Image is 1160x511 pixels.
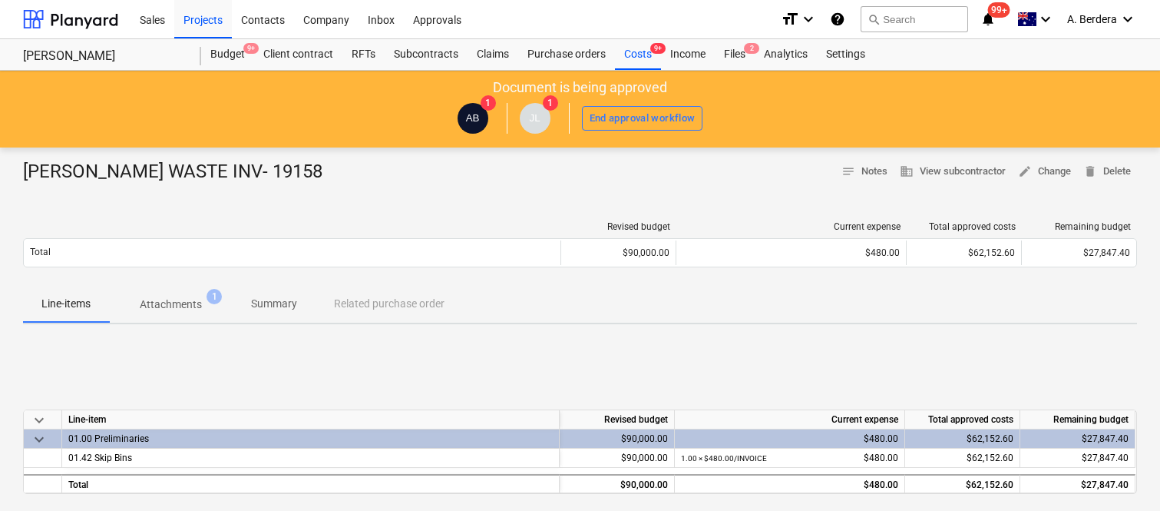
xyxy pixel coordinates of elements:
div: Remaining budget [1028,221,1131,232]
span: keyboard_arrow_down [30,430,48,449]
i: Knowledge base [830,10,845,28]
a: Subcontracts [385,39,468,70]
span: $27,847.40 [1083,247,1130,258]
span: AB [466,112,480,124]
div: $62,152.60 [905,474,1020,493]
div: Remaining budget [1020,410,1135,430]
div: Files [715,39,755,70]
div: Current expense [682,221,901,232]
i: keyboard_arrow_down [1119,10,1137,28]
div: 01.00 Preliminaries [68,430,553,448]
div: $27,847.40 [1020,430,1135,449]
span: A. Berdera [1067,13,1117,25]
div: $27,847.40 [1020,474,1135,493]
span: View subcontractor [900,163,1006,181]
span: search [868,13,880,25]
span: 01.42 Skip Bins [68,453,132,463]
i: keyboard_arrow_down [799,10,818,28]
a: RFTs [342,39,385,70]
a: Client contract [254,39,342,70]
button: Search [861,6,968,32]
div: Alberto Berdera [458,103,488,134]
div: $90,000.00 [560,430,675,449]
div: $480.00 [681,449,898,468]
div: Total approved costs [905,410,1020,430]
i: format_size [781,10,799,28]
a: Purchase orders [518,39,615,70]
span: $27,847.40 [1082,453,1129,463]
span: 99+ [988,2,1010,18]
div: Line-item [62,410,560,430]
div: Costs [615,39,661,70]
div: $62,152.60 [905,430,1020,449]
a: Analytics [755,39,817,70]
span: 9+ [243,43,259,54]
a: Income [661,39,715,70]
i: keyboard_arrow_down [1036,10,1055,28]
span: edit [1018,164,1032,178]
span: notes [841,164,855,178]
a: Claims [468,39,518,70]
span: business [900,164,914,178]
small: 1.00 × $480.00 / INVOICE [681,454,767,463]
div: Total approved costs [913,221,1016,232]
div: [PERSON_NAME] WASTE INV- 19158 [23,160,335,184]
div: Revised budget [567,221,670,232]
div: $480.00 [682,247,900,258]
div: [PERSON_NAME] [23,48,183,65]
div: $90,000.00 [560,449,675,468]
div: $90,000.00 [560,241,676,265]
span: 9+ [650,43,666,54]
div: Joseph Licastro [520,103,550,134]
button: Change [1012,160,1077,184]
span: delete [1083,164,1097,178]
div: Budget [201,39,254,70]
div: $480.00 [681,430,898,449]
span: keyboard_arrow_down [30,411,48,430]
span: Delete [1083,163,1131,181]
span: Change [1018,163,1071,181]
p: Summary [251,296,297,312]
p: Line-items [41,296,91,312]
a: Costs9+ [615,39,661,70]
button: View subcontractor [894,160,1012,184]
iframe: Chat Widget [1083,437,1160,511]
a: Settings [817,39,874,70]
span: $62,152.60 [967,453,1013,463]
span: Notes [841,163,887,181]
div: Current expense [675,410,905,430]
div: $90,000.00 [560,474,675,493]
p: Document is being approved [493,78,667,97]
span: 1 [207,289,222,304]
p: Attachments [140,297,202,313]
div: $480.00 [681,476,898,495]
button: Delete [1077,160,1137,184]
div: Revised budget [560,410,675,430]
i: notifications [980,10,996,28]
span: JL [530,112,540,124]
div: End approval workflow [590,110,696,128]
p: Total [30,246,51,259]
a: Files2 [715,39,755,70]
button: Notes [835,160,894,184]
span: 1 [481,95,496,111]
span: 1 [543,95,558,111]
div: Total [62,474,560,493]
div: $62,152.60 [906,241,1021,265]
span: 2 [744,43,759,54]
a: Budget9+ [201,39,254,70]
button: End approval workflow [582,106,703,131]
